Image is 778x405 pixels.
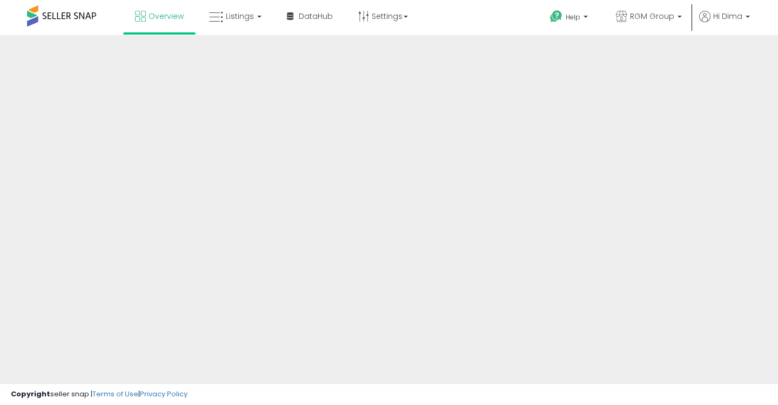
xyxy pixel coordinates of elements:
[549,10,563,23] i: Get Help
[140,389,187,399] a: Privacy Policy
[92,389,138,399] a: Terms of Use
[299,11,333,22] span: DataHub
[11,389,50,399] strong: Copyright
[149,11,184,22] span: Overview
[226,11,254,22] span: Listings
[566,12,580,22] span: Help
[699,11,750,35] a: Hi Dima
[11,389,187,400] div: seller snap | |
[713,11,742,22] span: Hi Dima
[541,2,599,35] a: Help
[630,11,674,22] span: RGM Group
